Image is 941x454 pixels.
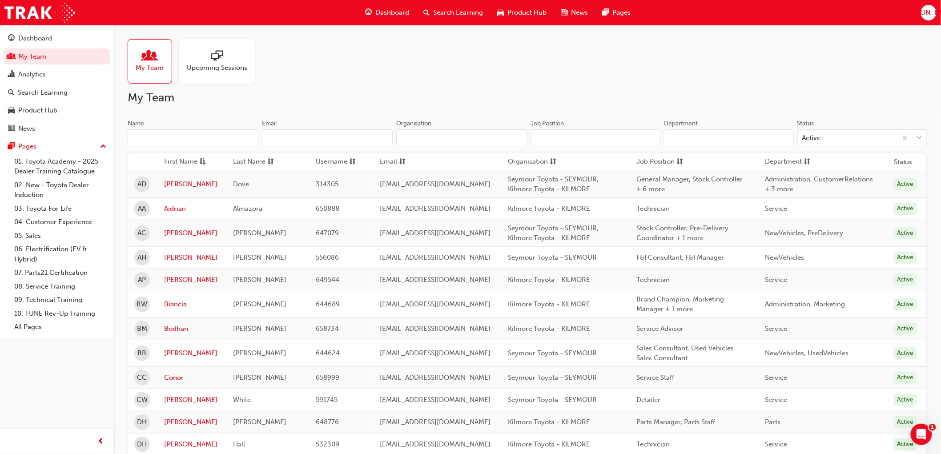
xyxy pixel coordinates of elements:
[380,349,491,357] span: [EMAIL_ADDRESS][DOMAIN_NAME]
[637,374,675,382] span: Service Staff
[380,157,429,168] button: Emailsorting-icon
[316,300,340,308] span: 644689
[637,157,686,168] button: Job Positionsorting-icon
[637,157,675,168] span: Job Position
[637,325,684,333] span: Service Advisor
[164,157,197,168] span: First Name
[637,344,734,362] span: Sales Consultant, Used Vehicles Sales Consultant
[508,418,591,426] span: Kilmore Toyota - KILMORE
[8,143,15,151] span: pages-icon
[508,300,591,308] span: Kilmore Toyota - KILMORE
[554,4,595,22] a: news-iconNews
[179,39,262,84] a: Upcoming Sessions
[164,253,220,263] a: [PERSON_NAME]
[917,133,923,144] span: down-icon
[380,205,491,213] span: [EMAIL_ADDRESS][DOMAIN_NAME]
[508,440,591,448] span: Kilmore Toyota - KILMORE
[911,424,932,445] iframe: Intercom live chat
[894,372,917,384] div: Active
[164,179,220,189] a: [PERSON_NAME]
[765,175,873,193] span: Administration, CustomerRelations + 3 more
[894,157,913,167] th: Status
[571,8,588,18] span: News
[100,141,106,153] span: up-icon
[11,178,110,202] a: 02. New - Toyota Dealer Induction
[765,325,788,333] span: Service
[233,157,265,168] span: Last Name
[4,48,110,65] a: My Team
[233,325,286,333] span: [PERSON_NAME]
[187,63,247,73] span: Upcoming Sessions
[233,396,251,404] span: White
[531,129,661,146] input: Job Position
[765,157,802,168] span: Department
[603,7,609,18] span: pages-icon
[894,203,917,215] div: Active
[316,418,339,426] span: 648776
[508,325,591,333] span: Kilmore Toyota - KILMORE
[144,50,156,63] span: people-icon
[802,133,821,143] div: Active
[233,180,249,188] span: Dove
[316,253,339,261] span: 556086
[531,119,564,128] div: Job Position
[316,157,347,168] span: Username
[380,325,491,333] span: [EMAIL_ADDRESS][DOMAIN_NAME]
[137,373,147,383] span: CC
[380,157,398,168] span: Email
[765,205,788,213] span: Service
[637,276,670,284] span: Technician
[380,253,491,261] span: [EMAIL_ADDRESS][DOMAIN_NAME]
[137,299,148,309] span: BW
[128,119,144,128] div: Name
[637,440,670,448] span: Technician
[164,324,220,334] a: Bodhan
[233,253,286,261] span: [PERSON_NAME]
[894,438,917,450] div: Active
[4,66,110,83] a: Analytics
[508,157,557,168] button: Organisationsorting-icon
[637,418,716,426] span: Parts Manager, Parts Staff
[4,102,110,119] a: Product Hub
[664,119,698,128] div: Department
[508,205,591,213] span: Kilmore Toyota - KILMORE
[11,242,110,266] a: 06. Electrification (EV & Hybrid)
[18,69,46,80] div: Analytics
[137,324,147,334] span: BM
[664,129,794,146] input: Department
[164,299,220,309] a: Biancia
[508,253,597,261] span: Seymour Toyota - SEYMOUR
[233,418,286,426] span: [PERSON_NAME]
[11,266,110,280] a: 07. Parts21 Certification
[11,280,110,293] a: 08. Service Training
[613,8,631,18] span: Pages
[11,293,110,307] a: 09. Technical Training
[138,204,146,214] span: AA
[164,348,220,358] a: [PERSON_NAME]
[164,439,220,450] a: [PERSON_NAME]
[765,418,781,426] span: Parts
[316,157,365,168] button: Usernamesorting-icon
[164,228,220,238] a: [PERSON_NAME]
[508,224,599,242] span: Seymour Toyota - SEYMOUR, Kilmore Toyota - KILMORE
[137,395,148,405] span: CW
[894,252,917,264] div: Active
[929,424,936,431] span: 1
[491,4,554,22] a: car-iconProduct Hub
[138,348,147,358] span: BB
[349,157,356,168] span: sorting-icon
[136,63,164,73] span: My Team
[424,7,430,18] span: search-icon
[4,3,75,23] a: Trak
[138,253,147,263] span: AH
[804,157,811,168] span: sorting-icon
[11,307,110,321] a: 10. TUNE Rev-Up Training
[137,417,147,427] span: DH
[765,374,788,382] span: Service
[561,7,568,18] span: news-icon
[765,349,849,357] span: NewVehicles, UsedVehicles
[316,276,339,284] span: 649544
[8,71,15,79] span: chart-icon
[316,229,339,237] span: 647079
[380,276,491,284] span: [EMAIL_ADDRESS][DOMAIN_NAME]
